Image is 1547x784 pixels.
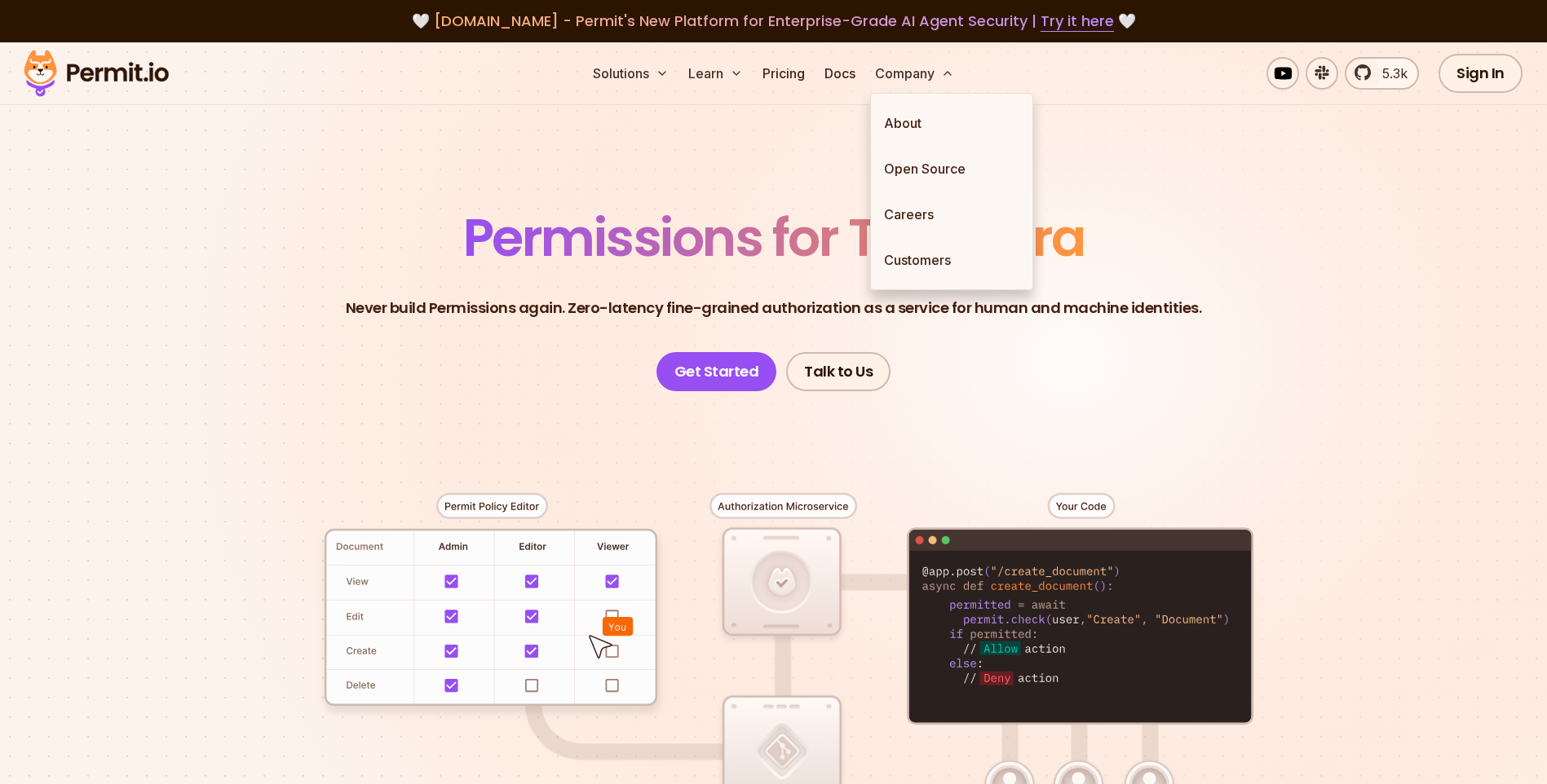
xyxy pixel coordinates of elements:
[1345,57,1419,90] a: 5.3k
[586,57,675,90] button: Solutions
[1372,64,1408,83] span: 5.3k
[346,297,1202,319] p: Never build Permissions again. Zero-latency fine-grained authorization as a service for human and...
[818,57,862,90] a: Docs
[756,57,811,90] a: Pricing
[1041,11,1114,32] a: Try it here
[871,192,1032,237] a: Careers
[656,352,777,391] a: Get Started
[871,100,1032,146] a: About
[16,46,176,101] img: Permit logo
[786,352,891,391] a: Talk to Us
[39,10,1508,33] div: 🤍 🤍
[682,57,749,90] button: Learn
[434,11,1114,31] span: [DOMAIN_NAME] - Permit's New Platform for Enterprise-Grade AI Agent Security |
[869,57,961,90] button: Company
[463,201,1085,274] span: Permissions for The AI Era
[871,146,1032,192] a: Open Source
[1439,54,1523,93] a: Sign In
[871,237,1032,283] a: Customers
